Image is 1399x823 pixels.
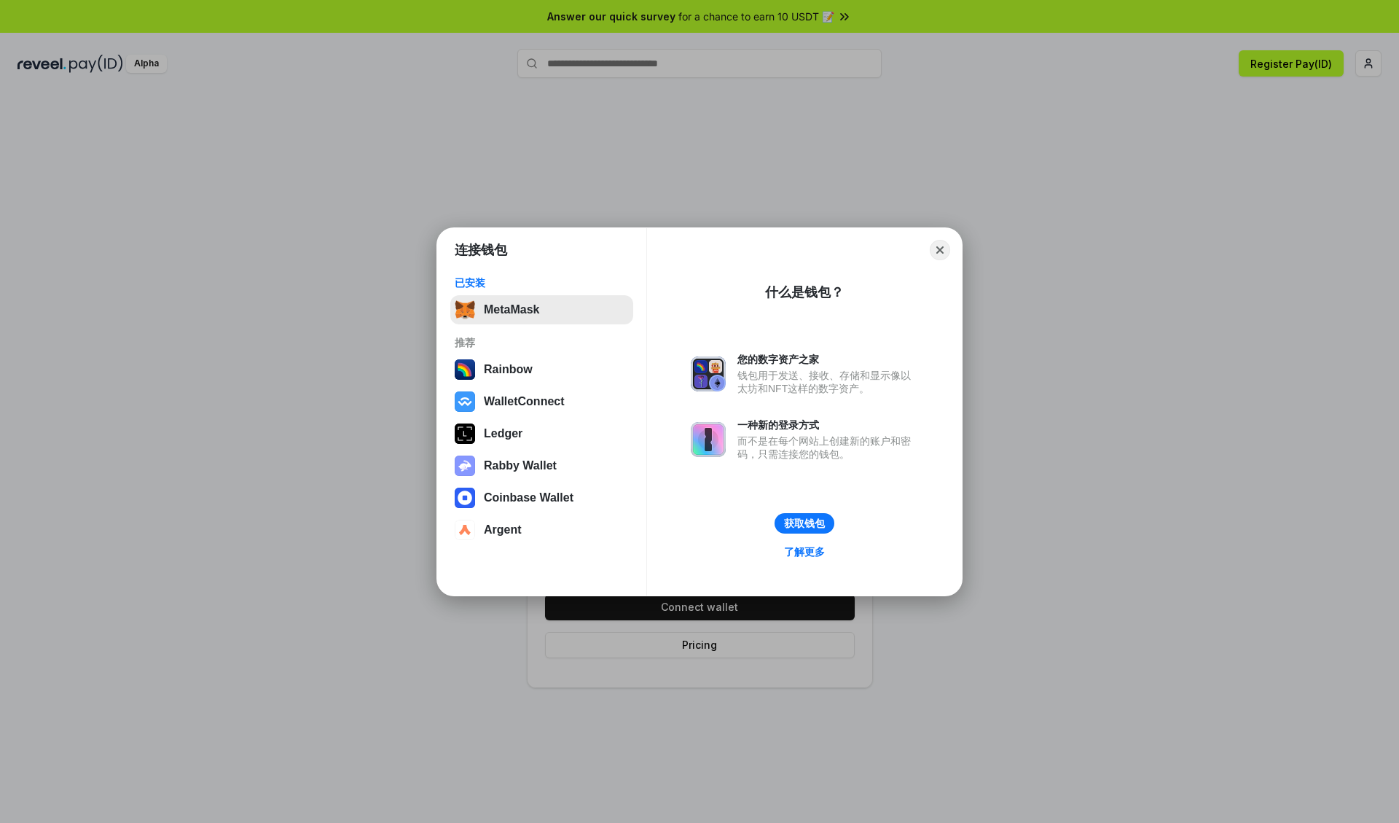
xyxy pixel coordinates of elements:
[455,300,475,320] img: svg+xml,%3Csvg%20fill%3D%22none%22%20height%3D%2233%22%20viewBox%3D%220%200%2035%2033%22%20width%...
[775,542,834,561] a: 了解更多
[450,451,633,480] button: Rabby Wallet
[691,422,726,457] img: svg+xml,%3Csvg%20xmlns%3D%22http%3A%2F%2Fwww.w3.org%2F2000%2Fsvg%22%20fill%3D%22none%22%20viewBox...
[484,491,573,504] div: Coinbase Wallet
[691,356,726,391] img: svg+xml,%3Csvg%20xmlns%3D%22http%3A%2F%2Fwww.w3.org%2F2000%2Fsvg%22%20fill%3D%22none%22%20viewBox...
[484,523,522,537] div: Argent
[455,241,507,259] h1: 连接钱包
[784,517,825,530] div: 获取钱包
[484,303,539,316] div: MetaMask
[450,483,633,512] button: Coinbase Wallet
[484,395,565,408] div: WalletConnect
[484,363,533,376] div: Rainbow
[784,545,825,558] div: 了解更多
[737,353,918,366] div: 您的数字资产之家
[450,419,633,448] button: Ledger
[455,359,475,380] img: svg+xml,%3Csvg%20width%3D%22120%22%20height%3D%22120%22%20viewBox%3D%220%200%20120%20120%22%20fil...
[455,336,629,349] div: 推荐
[484,427,522,440] div: Ledger
[450,515,633,545] button: Argent
[765,284,844,301] div: 什么是钱包？
[737,434,918,461] div: 而不是在每个网站上创建新的账户和密码，只需连接您的钱包。
[455,520,475,540] img: svg+xml,%3Csvg%20width%3D%2228%22%20height%3D%2228%22%20viewBox%3D%220%200%2028%2028%22%20fill%3D...
[455,276,629,289] div: 已安装
[455,488,475,508] img: svg+xml,%3Csvg%20width%3D%2228%22%20height%3D%2228%22%20viewBox%3D%220%200%2028%2028%22%20fill%3D...
[450,355,633,384] button: Rainbow
[455,424,475,444] img: svg+xml,%3Csvg%20xmlns%3D%22http%3A%2F%2Fwww.w3.org%2F2000%2Fsvg%22%20width%3D%2228%22%20height%3...
[455,391,475,412] img: svg+xml,%3Csvg%20width%3D%2228%22%20height%3D%2228%22%20viewBox%3D%220%200%2028%2028%22%20fill%3D...
[737,369,918,395] div: 钱包用于发送、接收、存储和显示像以太坊和NFT这样的数字资产。
[484,459,557,472] div: Rabby Wallet
[775,513,834,534] button: 获取钱包
[455,456,475,476] img: svg+xml,%3Csvg%20xmlns%3D%22http%3A%2F%2Fwww.w3.org%2F2000%2Fsvg%22%20fill%3D%22none%22%20viewBox...
[930,240,950,260] button: Close
[450,387,633,416] button: WalletConnect
[450,295,633,324] button: MetaMask
[737,418,918,432] div: 一种新的登录方式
